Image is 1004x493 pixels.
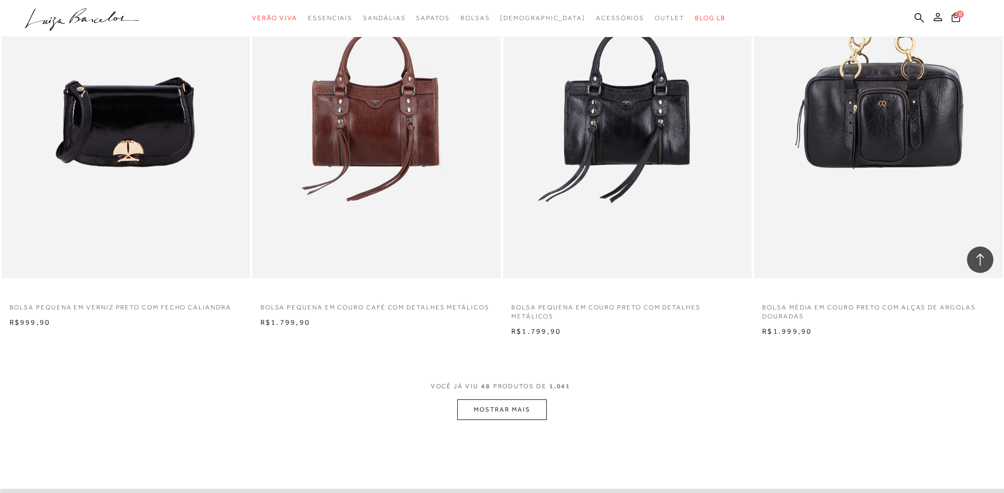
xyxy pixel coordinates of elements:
a: noSubCategoriesText [500,8,585,28]
a: BLOG LB [695,8,726,28]
a: noSubCategoriesText [363,8,405,28]
a: noSubCategoriesText [252,8,297,28]
span: Verão Viva [252,14,297,22]
a: noSubCategoriesText [596,8,644,28]
button: MOSTRAR MAIS [457,399,546,420]
span: 0 [956,11,964,18]
span: R$1.799,90 [511,327,561,335]
span: [DEMOGRAPHIC_DATA] [500,14,585,22]
a: BOLSA MÉDIA EM COURO PRETO COM ALÇAS DE ARGOLAS DOURADAS [754,297,1002,321]
span: Acessórios [596,14,644,22]
a: noSubCategoriesText [655,8,684,28]
span: 48 [481,382,491,390]
a: noSubCategoriesText [416,8,449,28]
a: noSubCategoriesText [460,8,490,28]
span: Outlet [655,14,684,22]
span: R$1.999,90 [762,327,812,335]
button: 0 [948,12,963,26]
span: Essenciais [308,14,352,22]
a: noSubCategoriesText [308,8,352,28]
a: BOLSA PEQUENA EM COURO CAFÉ COM DETALHES METÁLICOS [252,297,501,312]
span: R$999,90 [10,318,51,326]
span: 1.041 [549,382,571,390]
a: BOLSA PEQUENA EM VERNIZ PRETO COM FECHO CALIANDRA [2,297,250,312]
span: Sapatos [416,14,449,22]
span: R$1.799,90 [260,318,310,326]
a: BOLSA PEQUENA EM COURO PRETO COM DETALHES METÁLICOS [503,297,752,321]
span: VOCÊ JÁ VIU PRODUTOS DE [431,382,574,390]
span: Bolsas [460,14,490,22]
span: BLOG LB [695,14,726,22]
span: Sandálias [363,14,405,22]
